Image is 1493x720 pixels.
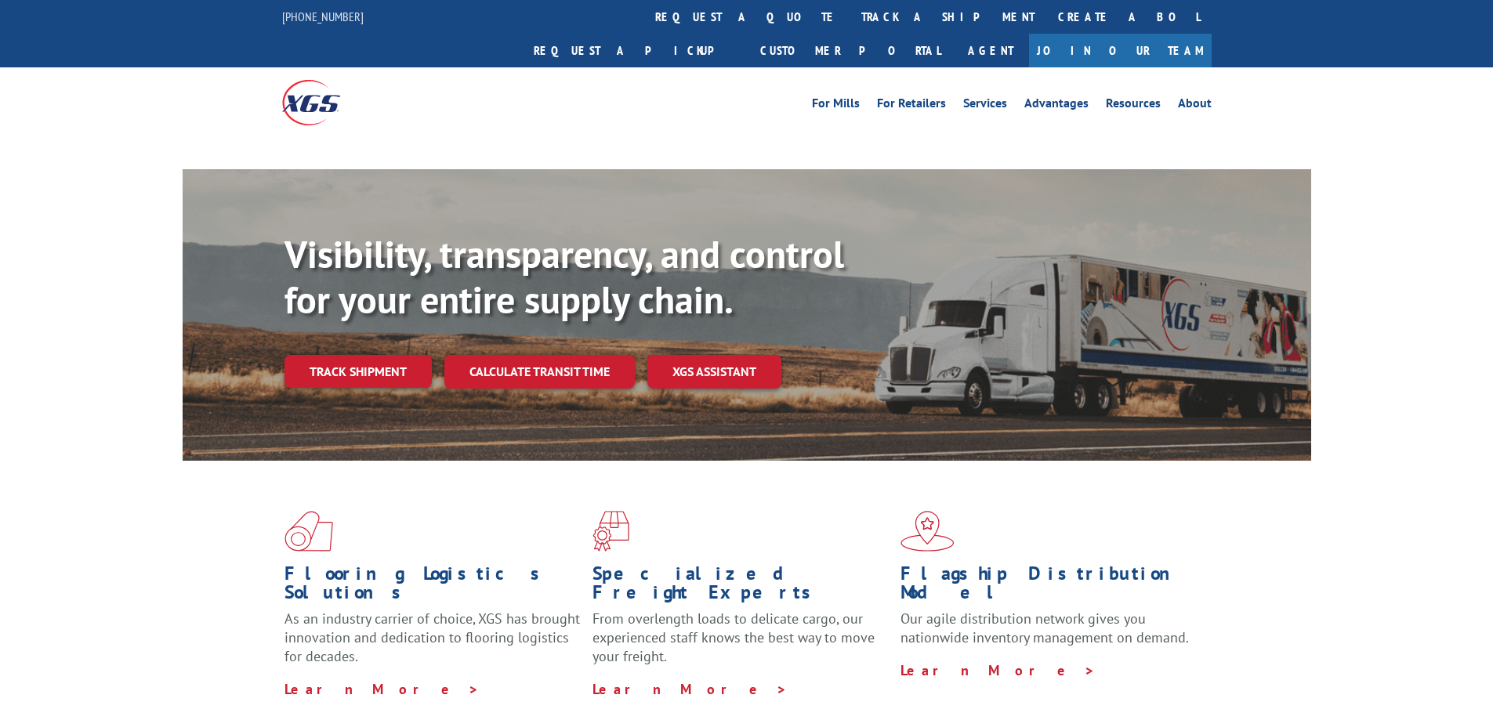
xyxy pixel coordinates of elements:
[592,564,889,610] h1: Specialized Freight Experts
[952,34,1029,67] a: Agent
[522,34,748,67] a: Request a pickup
[901,610,1189,646] span: Our agile distribution network gives you nationwide inventory management on demand.
[444,355,635,389] a: Calculate transit time
[284,610,580,665] span: As an industry carrier of choice, XGS has brought innovation and dedication to flooring logistics...
[748,34,952,67] a: Customer Portal
[901,661,1096,679] a: Learn More >
[284,511,333,552] img: xgs-icon-total-supply-chain-intelligence-red
[1178,97,1212,114] a: About
[592,610,889,679] p: From overlength loads to delicate cargo, our experienced staff knows the best way to move your fr...
[963,97,1007,114] a: Services
[284,230,844,324] b: Visibility, transparency, and control for your entire supply chain.
[647,355,781,389] a: XGS ASSISTANT
[1024,97,1089,114] a: Advantages
[901,564,1197,610] h1: Flagship Distribution Model
[877,97,946,114] a: For Retailers
[1106,97,1161,114] a: Resources
[284,564,581,610] h1: Flooring Logistics Solutions
[282,9,364,24] a: [PHONE_NUMBER]
[284,680,480,698] a: Learn More >
[284,355,432,388] a: Track shipment
[592,680,788,698] a: Learn More >
[592,511,629,552] img: xgs-icon-focused-on-flooring-red
[812,97,860,114] a: For Mills
[1029,34,1212,67] a: Join Our Team
[901,511,955,552] img: xgs-icon-flagship-distribution-model-red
